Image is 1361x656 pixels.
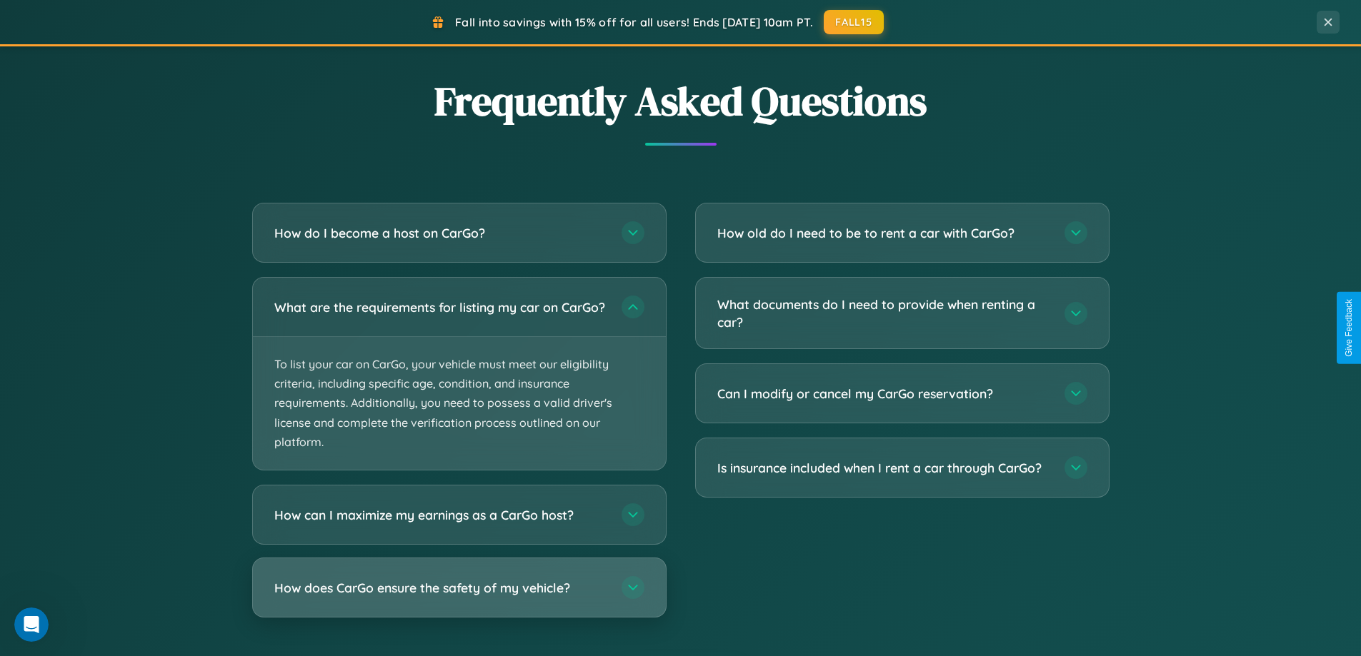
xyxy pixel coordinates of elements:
[717,296,1050,330] h3: What documents do I need to provide when renting a car?
[455,15,813,29] span: Fall into savings with 15% off for all users! Ends [DATE] 10am PT.
[717,385,1050,403] h3: Can I modify or cancel my CarGo reservation?
[252,74,1110,128] h2: Frequently Asked Questions
[274,298,607,316] h3: What are the requirements for listing my car on CarGo?
[717,224,1050,242] h3: How old do I need to be to rent a car with CarGo?
[824,10,884,34] button: FALL15
[274,579,607,597] h3: How does CarGo ensure the safety of my vehicle?
[274,506,607,524] h3: How can I maximize my earnings as a CarGo host?
[253,337,666,470] p: To list your car on CarGo, your vehicle must meet our eligibility criteria, including specific ag...
[14,607,49,642] iframe: Intercom live chat
[717,459,1050,477] h3: Is insurance included when I rent a car through CarGo?
[274,224,607,242] h3: How do I become a host on CarGo?
[1344,299,1354,357] div: Give Feedback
